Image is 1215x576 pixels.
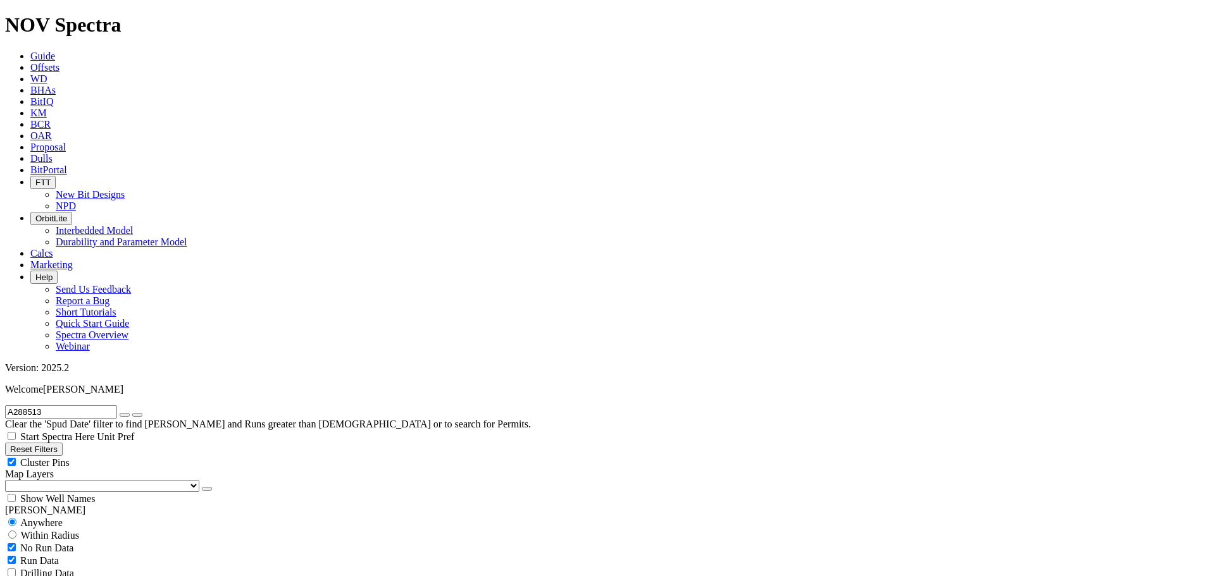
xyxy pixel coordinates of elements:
span: Anywhere [20,517,63,528]
h1: NOV Spectra [5,13,1210,37]
a: OAR [30,130,52,141]
button: OrbitLite [30,212,72,225]
a: BCR [30,119,51,130]
span: No Run Data [20,542,73,553]
span: Show Well Names [20,493,95,504]
a: Quick Start Guide [56,318,129,329]
a: Send Us Feedback [56,284,131,295]
input: Start Spectra Here [8,432,16,440]
a: BitIQ [30,96,53,107]
div: [PERSON_NAME] [5,505,1210,516]
span: Unit Pref [97,431,134,442]
a: Report a Bug [56,295,109,306]
span: FTT [35,178,51,187]
a: KM [30,107,47,118]
span: Cluster Pins [20,457,70,468]
a: Calcs [30,248,53,259]
p: Welcome [5,384,1210,395]
span: Help [35,273,53,282]
span: Start Spectra Here [20,431,94,442]
div: Version: 2025.2 [5,362,1210,374]
a: Spectra Overview [56,329,128,340]
span: Within Radius [21,530,79,541]
span: Clear the 'Spud Date' filter to find [PERSON_NAME] and Runs greater than [DEMOGRAPHIC_DATA] or to... [5,419,531,429]
span: OrbitLite [35,214,67,223]
input: Search [5,405,117,419]
a: New Bit Designs [56,189,125,200]
a: Dulls [30,153,53,164]
button: FTT [30,176,56,189]
a: Durability and Parameter Model [56,236,187,247]
a: BitPortal [30,164,67,175]
a: Marketing [30,259,73,270]
span: Map Layers [5,469,54,479]
a: Interbedded Model [56,225,133,236]
a: BHAs [30,85,56,95]
button: Reset Filters [5,443,63,456]
a: Guide [30,51,55,61]
a: WD [30,73,47,84]
button: Help [30,271,58,284]
a: NPD [56,200,76,211]
span: [PERSON_NAME] [43,384,123,395]
a: Short Tutorials [56,307,116,317]
a: Proposal [30,142,66,152]
a: Webinar [56,341,90,352]
span: Run Data [20,555,59,566]
a: Offsets [30,62,59,73]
